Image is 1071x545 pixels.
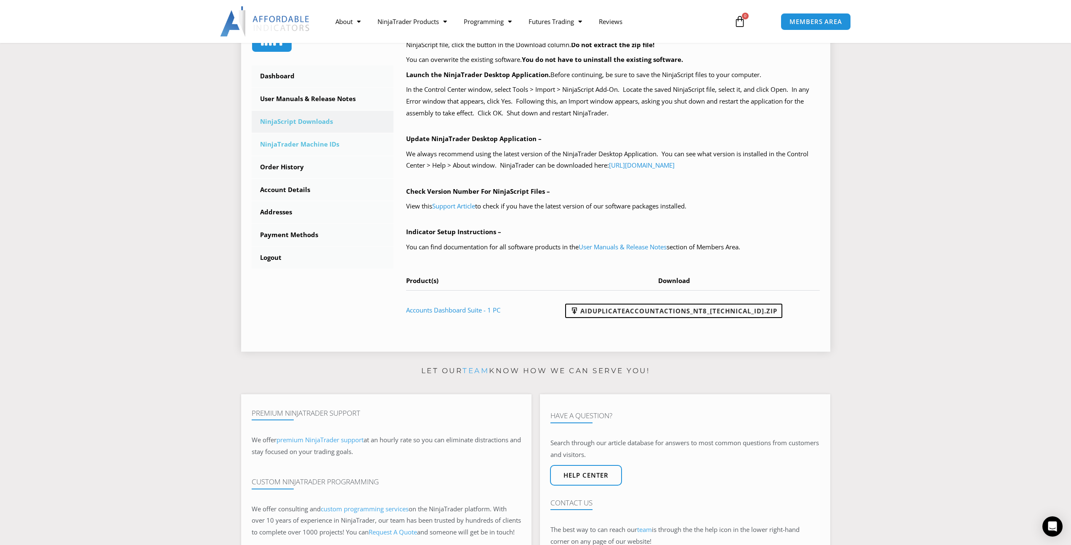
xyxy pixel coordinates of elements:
[520,12,590,31] a: Futures Trading
[406,54,820,66] p: You can overwrite the existing software.
[252,134,394,155] a: NinjaTrader Machine IDs
[252,435,276,444] span: We offer
[742,13,749,19] span: 0
[550,465,622,486] a: Help center
[252,201,394,223] a: Addresses
[252,224,394,246] a: Payment Methods
[781,13,851,30] a: MEMBERS AREA
[550,499,820,507] h4: Contact Us
[220,6,311,37] img: LogoAI | Affordable Indicators – NinjaTrader
[406,241,820,253] p: You can find documentation for all software products in the section of Members Area.
[252,65,394,269] nav: Account pages
[721,9,758,34] a: 0
[327,12,369,31] a: About
[252,111,394,133] a: NinjaScript Downloads
[252,156,394,178] a: Order History
[579,243,667,251] a: User Manuals & Release Notes
[522,55,683,64] b: You do not have to uninstall the existing software.
[327,12,724,31] nav: Menu
[637,525,652,534] a: team
[252,65,394,87] a: Dashboard
[241,364,830,378] p: Let our know how we can serve you!
[571,40,654,49] b: Do not extract the zip file!
[369,12,455,31] a: NinjaTrader Products
[455,12,520,31] a: Programming
[252,409,521,417] h4: Premium NinjaTrader Support
[321,505,409,513] a: custom programming services
[276,435,364,444] a: premium NinjaTrader support
[406,134,542,143] b: Update NinjaTrader Desktop Application –
[406,276,438,285] span: Product(s)
[252,505,409,513] span: We offer consulting and
[252,478,521,486] h4: Custom NinjaTrader Programming
[406,70,550,79] b: Launch the NinjaTrader Desktop Application.
[406,148,820,172] p: We always recommend using the latest version of the NinjaTrader Desktop Application. You can see ...
[609,161,675,169] a: [URL][DOMAIN_NAME]
[550,437,820,461] p: Search through our article database for answers to most common questions from customers and visit...
[406,84,820,119] p: In the Control Center window, select Tools > Import > NinjaScript Add-On. Locate the saved NinjaS...
[590,12,631,31] a: Reviews
[789,19,842,25] span: MEMBERS AREA
[550,411,820,420] h4: Have A Question?
[432,202,475,210] a: Support Article
[252,247,394,269] a: Logout
[369,528,417,536] a: Request A Quote
[252,88,394,110] a: User Manuals & Release Notes
[565,304,782,318] a: AIDuplicateAccountActions_NT8_[TECHNICAL_ID].zip
[406,187,550,195] b: Check Version Number For NinjaScript Files –
[406,69,820,81] p: Before continuing, be sure to save the NinjaScript files to your computer.
[252,435,521,456] span: at an hourly rate so you can eliminate distractions and stay focused on your trading goals.
[252,179,394,201] a: Account Details
[406,306,500,314] a: Accounts Dashboard Suite - 1 PC
[406,200,820,212] p: View this to check if you have the latest version of our software packages installed.
[252,505,521,537] span: on the NinjaTrader platform. With over 10 years of experience in NinjaTrader, our team has been t...
[1042,516,1063,537] div: Open Intercom Messenger
[462,366,489,375] a: team
[658,276,690,285] span: Download
[563,472,609,478] span: Help center
[406,227,501,236] b: Indicator Setup Instructions –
